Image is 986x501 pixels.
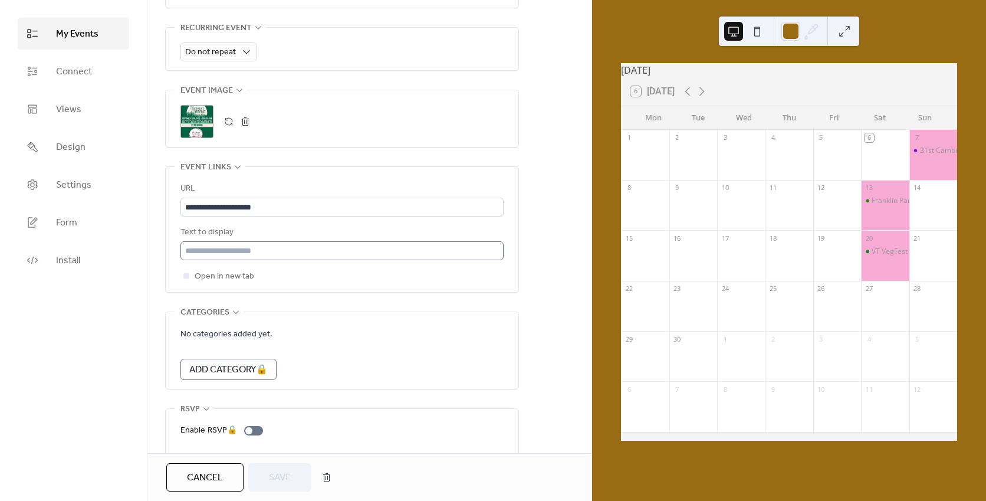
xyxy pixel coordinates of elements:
a: Settings [18,169,129,201]
div: Sun [902,106,948,130]
a: Install [18,244,129,276]
span: Settings [56,178,91,192]
a: Views [18,93,129,125]
div: Mon [630,106,676,130]
div: Wed [721,106,767,130]
div: 21 [913,234,922,243]
span: Form [56,216,77,230]
div: Thu [767,106,812,130]
div: 22 [625,284,633,293]
span: Views [56,103,81,117]
div: 29 [625,335,633,343]
div: 6 [625,385,633,394]
span: Design [56,140,86,155]
a: Connect [18,55,129,87]
div: 20 [865,234,873,243]
span: Categories [180,306,229,320]
div: 13 [865,184,873,192]
div: 12 [913,385,922,394]
div: 10 [817,385,826,394]
div: 19 [817,234,826,243]
div: 1 [721,335,729,343]
div: 9 [768,385,777,394]
div: 31st Cambridge Carnival International [909,146,957,156]
div: Tue [676,106,721,130]
div: 4 [768,133,777,142]
a: Form [18,207,129,238]
span: My Events [56,27,98,41]
div: 8 [721,385,729,394]
span: Do not repeat [185,44,236,60]
div: Fri [812,106,857,130]
div: 27 [865,284,873,293]
div: Text to display [180,225,501,240]
div: [DATE] [621,63,957,77]
div: 16 [673,234,682,243]
div: 12 [817,184,826,192]
div: Limit number of guests [180,452,267,466]
div: 25 [768,284,777,293]
div: 10 [721,184,729,192]
div: 8 [625,184,633,192]
div: Franklin Park Jazz & R&B Festival [872,196,978,206]
div: 5 [817,133,826,142]
div: 28 [913,284,922,293]
span: Event links [180,161,231,175]
div: 24 [721,284,729,293]
div: 2 [673,133,682,142]
span: Connect [56,65,92,79]
div: 1 [625,133,633,142]
div: 26 [817,284,826,293]
span: Install [56,254,80,268]
span: Recurring event [180,21,252,35]
span: Cancel [187,471,223,485]
div: 4 [865,335,873,343]
div: ; [180,105,213,138]
span: Open in new tab [195,270,254,284]
a: My Events [18,18,129,50]
span: Event image [180,84,233,98]
div: 3 [721,133,729,142]
a: Design [18,131,129,163]
div: VT VegFest 2025 [872,247,926,257]
div: 14 [913,184,922,192]
span: No categories added yet. [180,328,272,342]
div: 9 [673,184,682,192]
div: 17 [721,234,729,243]
button: Cancel [166,463,244,492]
div: 7 [673,385,682,394]
div: 11 [865,385,873,394]
div: URL [180,182,501,196]
div: Sat [857,106,902,130]
span: RSVP [180,402,200,417]
div: 18 [768,234,777,243]
div: 11 [768,184,777,192]
div: 7 [913,133,922,142]
div: 2 [768,335,777,343]
div: 23 [673,284,682,293]
div: 3 [817,335,826,343]
div: 15 [625,234,633,243]
div: Franklin Park Jazz & R&B Festival [861,196,909,206]
div: 6 [865,133,873,142]
div: 30 [673,335,682,343]
div: VT VegFest 2025 [861,247,909,257]
div: 5 [913,335,922,343]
